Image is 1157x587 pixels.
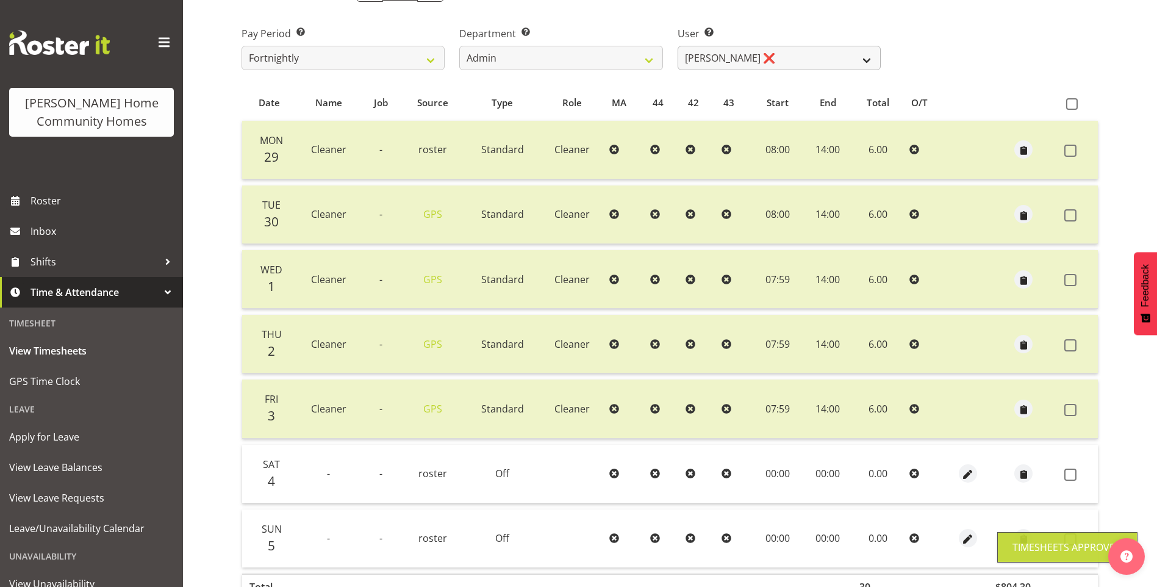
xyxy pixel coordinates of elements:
[30,192,177,210] span: Roster
[9,489,174,507] span: View Leave Requests
[327,467,330,480] span: -
[803,250,852,309] td: 14:00
[30,253,159,271] span: Shifts
[268,342,275,359] span: 2
[379,531,382,545] span: -
[1140,264,1151,307] span: Feedback
[554,402,590,416] span: Cleaner
[268,537,275,554] span: 5
[423,402,442,416] a: GPS
[3,336,180,366] a: View Timesheets
[465,185,540,244] td: Standard
[3,452,180,483] a: View Leave Balances
[465,121,540,179] td: Standard
[852,121,904,179] td: 6.00
[459,26,662,41] label: Department
[1134,252,1157,335] button: Feedback - Show survey
[262,198,281,212] span: Tue
[867,96,889,110] span: Total
[264,148,279,165] span: 29
[852,510,904,567] td: 0.00
[820,96,836,110] span: End
[260,134,283,147] span: Mon
[418,531,447,545] span: roster
[911,96,928,110] span: O/T
[465,445,540,503] td: Off
[327,531,330,545] span: -
[852,445,904,503] td: 0.00
[3,366,180,397] a: GPS Time Clock
[263,458,280,471] span: Sat
[653,96,664,110] span: 44
[259,96,280,110] span: Date
[311,337,346,351] span: Cleaner
[554,143,590,156] span: Cleaner
[423,273,442,286] a: GPS
[379,467,382,480] span: -
[417,96,448,110] span: Source
[260,263,282,276] span: Wed
[803,380,852,438] td: 14:00
[612,96,626,110] span: MA
[752,185,803,244] td: 08:00
[465,380,540,438] td: Standard
[803,510,852,567] td: 00:00
[268,278,275,295] span: 1
[803,185,852,244] td: 14:00
[803,445,852,503] td: 00:00
[418,143,447,156] span: roster
[9,458,174,477] span: View Leave Balances
[752,315,803,373] td: 07:59
[3,483,180,513] a: View Leave Requests
[379,143,382,156] span: -
[554,337,590,351] span: Cleaner
[264,213,279,230] span: 30
[379,402,382,416] span: -
[374,96,388,110] span: Job
[9,519,174,538] span: Leave/Unavailability Calendar
[262,522,282,536] span: Sun
[3,513,180,544] a: Leave/Unavailability Calendar
[311,207,346,221] span: Cleaner
[3,311,180,336] div: Timesheet
[379,207,382,221] span: -
[465,250,540,309] td: Standard
[1012,540,1122,555] div: Timesheets Approved
[242,26,445,41] label: Pay Period
[265,392,278,406] span: Fri
[752,250,803,309] td: 07:59
[9,342,174,360] span: View Timesheets
[554,207,590,221] span: Cleaner
[311,273,346,286] span: Cleaner
[30,222,177,240] span: Inbox
[752,510,803,567] td: 00:00
[262,328,282,341] span: Thu
[3,422,180,452] a: Apply for Leave
[268,407,275,424] span: 3
[678,26,881,41] label: User
[379,273,382,286] span: -
[803,315,852,373] td: 14:00
[562,96,582,110] span: Role
[9,31,110,55] img: Rosterit website logo
[3,397,180,422] div: Leave
[554,273,590,286] span: Cleaner
[311,143,346,156] span: Cleaner
[767,96,789,110] span: Start
[465,315,540,373] td: Standard
[688,96,699,110] span: 42
[9,428,174,446] span: Apply for Leave
[30,283,159,301] span: Time & Attendance
[803,121,852,179] td: 14:00
[752,121,803,179] td: 08:00
[492,96,513,110] span: Type
[3,544,180,569] div: Unavailability
[315,96,342,110] span: Name
[21,94,162,131] div: [PERSON_NAME] Home Community Homes
[268,472,275,489] span: 4
[852,315,904,373] td: 6.00
[1120,550,1133,563] img: help-xxl-2.png
[752,380,803,438] td: 07:59
[852,250,904,309] td: 6.00
[423,207,442,221] a: GPS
